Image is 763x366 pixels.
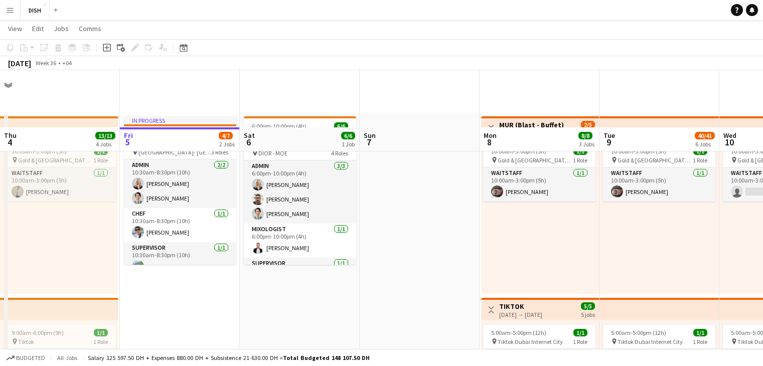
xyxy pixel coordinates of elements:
[573,329,587,336] span: 1/1
[244,116,356,265] app-job-card: 6:00pm-10:00pm (4h)6/6E28380 - Parfums Christian Dior Emirates Llc DIOR - MOE4 RolesAdmin3/36:00p...
[33,59,58,67] span: Week 36
[124,116,236,265] app-job-card: In progress10:30am-8:30pm (10h)4/4E28399 - Z7 (Day 2) [GEOGRAPHIC_DATA]- [GEOGRAPHIC_DATA]3 Roles...
[4,22,26,35] a: View
[3,136,17,148] span: 4
[95,132,115,139] span: 13/13
[219,140,235,148] div: 2 Jobs
[603,167,715,202] app-card-role: Waitstaff1/110:00am-3:00pm (5h)[PERSON_NAME]
[693,329,707,336] span: 1/1
[138,148,211,156] span: [GEOGRAPHIC_DATA]- [GEOGRAPHIC_DATA]
[219,132,233,139] span: 4/7
[242,136,255,148] span: 6
[341,132,355,139] span: 6/6
[12,329,64,336] span: 9:00am-6:00pm (9h)
[693,156,707,164] span: 1 Role
[342,140,355,148] div: 1 Job
[96,140,115,148] div: 4 Jobs
[124,116,236,124] div: In progress
[573,338,587,345] span: 1 Role
[244,258,356,292] app-card-role: Supervisor1/1
[611,329,666,336] span: 5:00am-5:00pm (12h)
[244,131,255,140] span: Sat
[578,132,592,139] span: 8/8
[122,136,133,148] span: 5
[21,1,50,20] button: DISH
[124,159,236,208] app-card-role: Admin2/210:30am-8:30pm (10h)[PERSON_NAME][PERSON_NAME]
[244,224,356,258] app-card-role: Mixologist1/16:00pm-10:00pm (4h)[PERSON_NAME]
[79,24,101,33] span: Comms
[124,208,236,242] app-card-role: Chef1/110:30am-8:30pm (10h)[PERSON_NAME]
[28,22,48,35] a: Edit
[483,143,595,202] app-job-card: 10:00am-3:00pm (5h)1/1 Gold & [GEOGRAPHIC_DATA], [PERSON_NAME] Rd - Al Quoz - Al Quoz Industrial ...
[695,132,715,139] span: 40/41
[579,140,594,148] div: 3 Jobs
[55,354,79,361] span: All jobs
[4,167,116,202] app-card-role: Waitstaff1/110:00am-3:00pm (5h)[PERSON_NAME]
[4,131,17,140] span: Thu
[93,338,108,345] span: 1 Role
[618,156,693,164] span: Gold & [GEOGRAPHIC_DATA], [PERSON_NAME] Rd - Al Quoz - Al Quoz Industrial Area 3 - [GEOGRAPHIC_DA...
[283,354,370,361] span: Total Budgeted 148 107.50 DH
[5,352,47,363] button: Budgeted
[483,167,595,202] app-card-role: Waitstaff1/110:00am-3:00pm (5h)[PERSON_NAME]
[50,22,73,35] a: Jobs
[258,149,287,157] span: DIOR - MOE
[211,148,228,156] span: 3 Roles
[722,136,736,148] span: 10
[499,120,564,129] h3: MUR (Blast - Buffet)
[124,131,133,140] span: Fri
[602,136,615,148] span: 9
[491,329,546,336] span: 5:00am-5:00pm (12h)
[695,140,714,148] div: 6 Jobs
[331,149,348,157] span: 4 Roles
[252,122,307,130] span: 6:00pm-10:00pm (4h)
[581,310,595,318] div: 5 jobs
[94,329,108,336] span: 1/1
[573,156,587,164] span: 1 Role
[484,131,497,140] span: Mon
[75,22,105,35] a: Comms
[498,338,563,345] span: Tiktok Dubai Internet City
[581,302,595,310] span: 5/5
[581,121,595,128] span: 2/5
[93,156,108,164] span: 1 Role
[16,354,45,361] span: Budgeted
[482,136,497,148] span: 8
[603,143,715,202] app-job-card: 10:00am-3:00pm (5h)1/1 Gold & [GEOGRAPHIC_DATA], [PERSON_NAME] Rd - Al Quoz - Al Quoz Industrial ...
[499,302,542,311] h3: TIKTOK
[244,160,356,224] app-card-role: Admin3/36:00pm-10:00pm (4h)[PERSON_NAME][PERSON_NAME][PERSON_NAME]
[18,338,34,345] span: Tiktok
[603,131,615,140] span: Tue
[62,59,72,67] div: +04
[54,24,69,33] span: Jobs
[4,143,116,202] app-job-card: 10:00am-3:00pm (5h)1/1 Gold & [GEOGRAPHIC_DATA], [PERSON_NAME] Rd - Al Quoz - Al Quoz Industrial ...
[32,24,44,33] span: Edit
[364,131,376,140] span: Sun
[499,311,542,318] div: [DATE] → [DATE]
[498,156,573,164] span: Gold & [GEOGRAPHIC_DATA], [PERSON_NAME] Rd - Al Quoz - Al Quoz Industrial Area 3 - [GEOGRAPHIC_DA...
[8,24,22,33] span: View
[693,338,707,345] span: 1 Role
[8,58,31,68] div: [DATE]
[124,242,236,276] app-card-role: Supervisor1/110:30am-8:30pm (10h)[PERSON_NAME]
[723,131,736,140] span: Wed
[362,136,376,148] span: 7
[18,156,93,164] span: Gold & [GEOGRAPHIC_DATA], [PERSON_NAME] Rd - Al Quoz - Al Quoz Industrial Area 3 - [GEOGRAPHIC_DA...
[334,122,348,130] span: 6/6
[618,338,683,345] span: Tiktok Dubai Internet City
[88,354,370,361] div: Salary 125 597.50 DH + Expenses 880.00 DH + Subsistence 21 630.00 DH =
